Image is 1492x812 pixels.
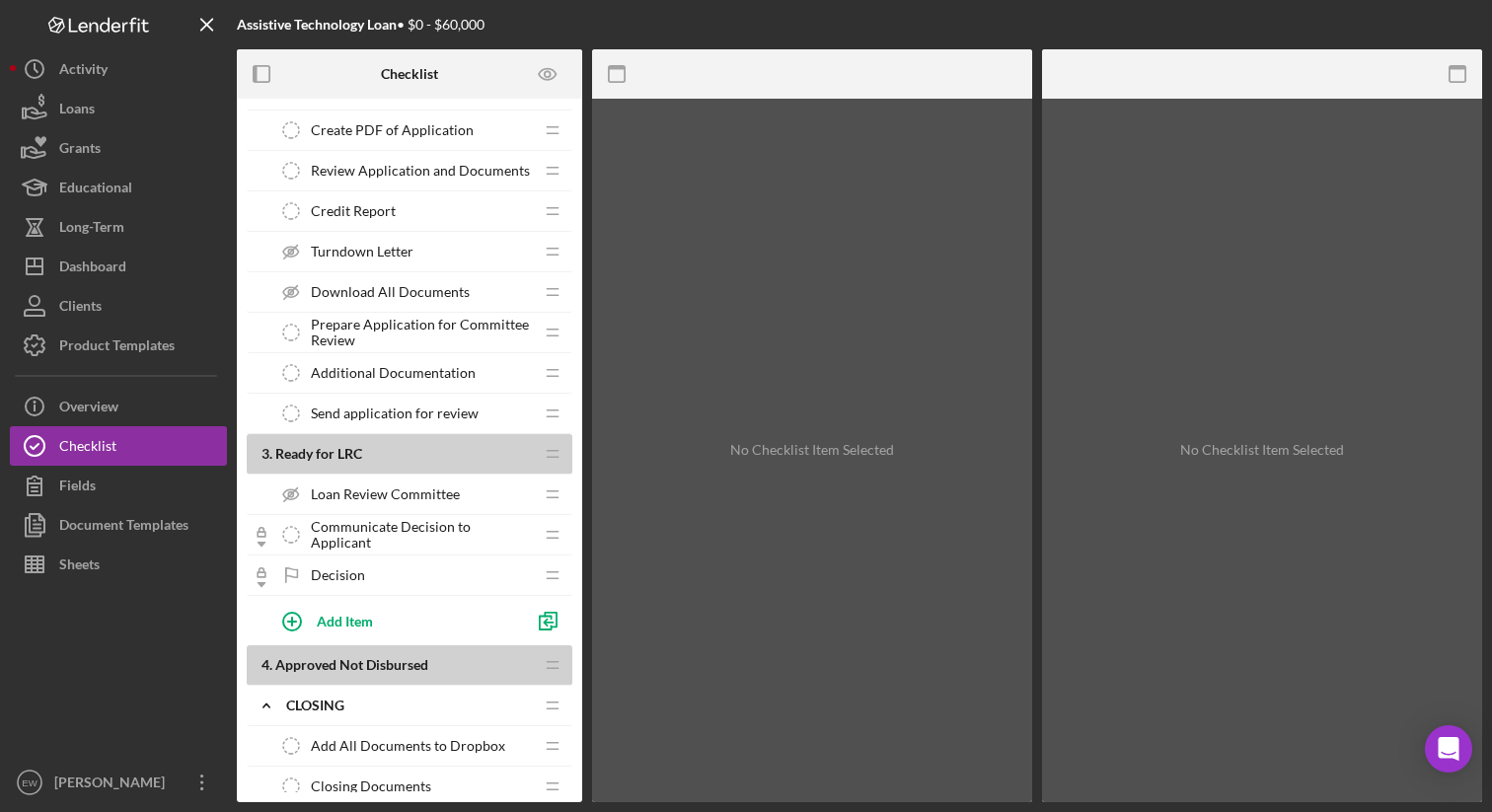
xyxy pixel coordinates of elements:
span: Credit Report [311,203,396,219]
div: Checklist [59,426,116,471]
div: No Checklist Item Selected [1180,442,1344,458]
span: Send application for review [311,406,479,421]
button: Add Item [266,601,523,640]
button: Clients [10,286,227,326]
button: Overview [10,387,227,426]
span: Download All Documents [311,284,470,300]
button: Fields [10,466,227,505]
b: Assistive Technology Loan [237,16,397,33]
div: Educational [59,168,132,212]
div: • $0 - $60,000 [237,17,485,33]
button: Product Templates [10,326,227,365]
div: Add Item [317,602,373,639]
button: Grants [10,128,227,168]
button: Dashboard [10,247,227,286]
button: Sheets [10,545,227,584]
div: Long-Term [59,207,124,252]
div: Dashboard [59,247,126,291]
div: Closing [286,698,533,713]
button: Checklist [10,426,227,466]
div: Product Templates [59,326,175,370]
span: Prepare Application for Committee Review [311,317,533,348]
button: Educational [10,168,227,207]
div: Grants [59,128,101,173]
div: Loans [59,89,95,133]
text: EW [22,777,37,788]
div: Clients [59,286,102,331]
button: Activity [10,49,227,89]
span: Additional Documentation [311,365,476,381]
span: Create PDF of Application [311,122,474,138]
span: 3 . [261,445,272,462]
div: No Checklist Item Selected [730,442,894,458]
div: Activity [59,49,108,94]
span: Review Application and Documents [311,163,530,179]
span: Communicate Decision to Applicant [311,519,533,551]
div: Fields [59,466,96,510]
b: Checklist [381,66,438,82]
span: Decision [311,567,365,583]
span: Ready for LRC [275,445,362,462]
span: 4 . [261,656,272,673]
div: [PERSON_NAME] [49,763,178,807]
span: Turndown Letter [311,244,413,259]
span: Closing Documents [311,778,431,794]
div: Open Intercom Messenger [1425,725,1472,773]
span: Approved Not Disbursed [275,656,428,673]
div: Overview [59,387,118,431]
div: Sheets [59,545,100,589]
span: Add All Documents to Dropbox [311,738,505,754]
span: Loan Review Committee [311,486,460,502]
button: Long-Term [10,207,227,247]
button: Document Templates [10,505,227,545]
button: EW[PERSON_NAME] [10,763,227,802]
button: Loans [10,89,227,128]
button: Preview as [526,52,570,97]
div: Document Templates [59,505,188,550]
